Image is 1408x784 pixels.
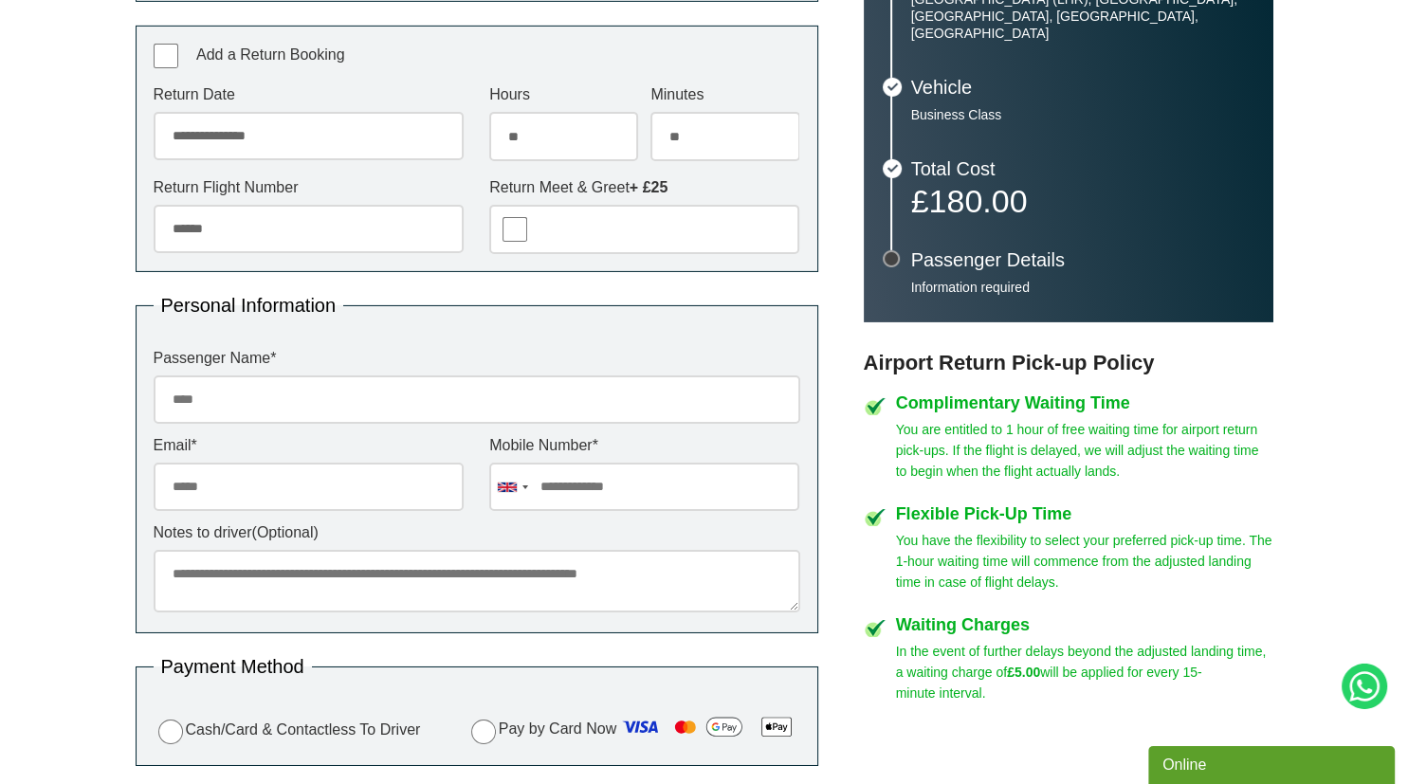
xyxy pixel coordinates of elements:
[154,87,464,102] label: Return Date
[154,438,464,453] label: Email
[489,438,799,453] label: Mobile Number
[911,78,1254,97] h3: Vehicle
[896,394,1273,411] h4: Complimentary Waiting Time
[864,351,1273,375] h3: Airport Return Pick-up Policy
[466,712,800,748] label: Pay by Card Now
[896,530,1273,593] p: You have the flexibility to select your preferred pick-up time. The 1-hour waiting time will comm...
[154,180,464,195] label: Return Flight Number
[154,351,800,366] label: Passenger Name
[154,44,178,68] input: Add a Return Booking
[471,720,496,744] input: Pay by Card Now
[158,720,183,744] input: Cash/Card & Contactless To Driver
[489,87,638,102] label: Hours
[196,46,345,63] span: Add a Return Booking
[489,180,799,195] label: Return Meet & Greet
[252,524,319,540] span: (Optional)
[928,183,1027,219] span: 180.00
[911,106,1254,123] p: Business Class
[490,464,534,510] div: United Kingdom: +44
[911,159,1254,178] h3: Total Cost
[154,717,421,744] label: Cash/Card & Contactless To Driver
[896,641,1273,703] p: In the event of further delays beyond the adjusted landing time, a waiting charge of will be appl...
[911,250,1254,269] h3: Passenger Details
[911,188,1254,214] p: £
[896,616,1273,633] h4: Waiting Charges
[896,419,1273,482] p: You are entitled to 1 hour of free waiting time for airport return pick-ups. If the flight is del...
[896,505,1273,522] h4: Flexible Pick-Up Time
[1148,742,1399,784] iframe: chat widget
[1007,665,1040,680] strong: £5.00
[630,179,667,195] strong: + £25
[154,525,800,540] label: Notes to driver
[911,279,1254,296] p: Information required
[154,296,344,315] legend: Personal Information
[650,87,799,102] label: Minutes
[154,657,312,676] legend: Payment Method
